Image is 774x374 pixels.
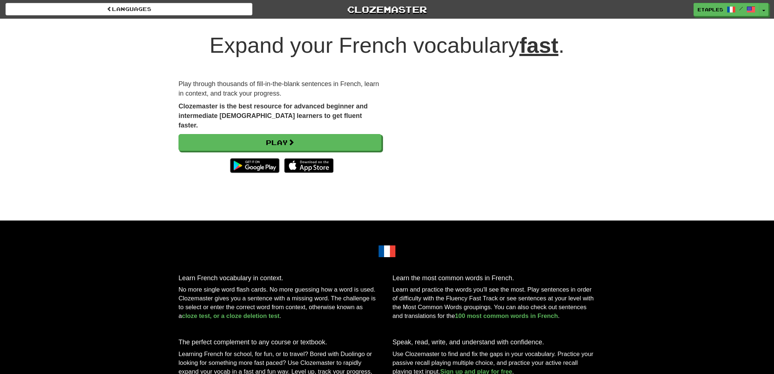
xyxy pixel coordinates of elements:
[179,285,382,321] p: No more single word flash cards. No more guessing how a word is used. Clozemaster gives you a sen...
[694,3,759,16] a: etaples /
[263,3,510,16] a: Clozemaster
[179,134,382,151] a: Play
[179,33,595,58] h1: Expand your French vocabulary .
[519,33,559,58] u: fast
[179,79,382,98] p: Play through thousands of fill-in-the-blank sentences in French, learn in context, and track your...
[179,103,368,129] strong: Clozemaster is the best resource for advanced beginner and intermediate [DEMOGRAPHIC_DATA] learne...
[392,275,595,282] h3: Learn the most common words in French.
[698,6,723,13] span: etaples
[226,155,283,177] img: Get it on Google Play
[179,339,382,346] h3: The perfect complement to any course or textbook.
[455,312,558,319] a: 100 most common words in French
[182,312,279,319] a: cloze test, or a cloze deletion test
[392,339,595,346] h3: Speak, read, write, and understand with confidence.
[392,285,595,321] p: Learn and practice the words you'll see the most. Play sentences in order of difficulty with the ...
[5,3,252,15] a: Languages
[179,275,382,282] h3: Learn French vocabulary in context.
[284,158,334,173] img: Download_on_the_App_Store_Badge_US-UK_135x40-25178aeef6eb6b83b96f5f2d004eda3bffbb37122de64afbaef7...
[739,6,743,11] span: /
